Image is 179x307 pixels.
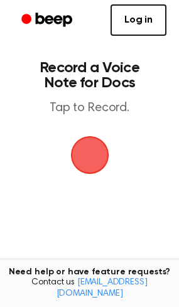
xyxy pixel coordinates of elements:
img: Beep Logo [71,136,109,174]
span: Contact us [8,277,171,299]
a: Beep [13,8,84,33]
p: Tap to Record. [23,100,156,116]
a: Log in [111,4,166,36]
h1: Record a Voice Note for Docs [23,60,156,90]
a: [EMAIL_ADDRESS][DOMAIN_NAME] [57,278,148,298]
